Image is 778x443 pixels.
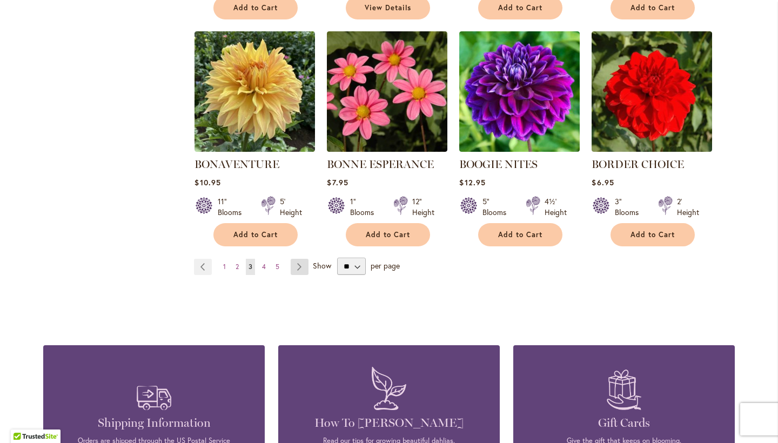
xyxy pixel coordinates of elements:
div: 5' Height [280,196,302,218]
span: Add to Cart [498,3,542,12]
div: 12" Height [412,196,434,218]
a: Bonaventure [194,144,315,154]
span: $6.95 [592,177,614,187]
h4: Shipping Information [59,415,249,431]
span: per page [371,260,400,271]
span: 1 [223,263,226,271]
span: 2 [236,263,239,271]
span: Add to Cart [233,3,278,12]
span: $12.95 [459,177,485,187]
span: Add to Cart [498,230,542,239]
a: BOOGIE NITES [459,158,538,171]
span: Add to Cart [631,3,675,12]
a: BORDER CHOICE [592,158,684,171]
img: BOOGIE NITES [459,31,580,152]
span: $10.95 [194,177,220,187]
span: Show [313,260,331,271]
span: 3 [249,263,252,271]
a: 2 [233,259,242,275]
h4: Gift Cards [529,415,719,431]
span: Add to Cart [366,230,410,239]
a: BOOGIE NITES [459,144,580,154]
span: Add to Cart [631,230,675,239]
a: 1 [220,259,229,275]
div: 5" Blooms [482,196,513,218]
button: Add to Cart [611,223,695,246]
span: 4 [262,263,266,271]
span: $7.95 [327,177,348,187]
div: 3" Blooms [615,196,645,218]
iframe: Launch Accessibility Center [8,405,38,435]
img: BONNE ESPERANCE [327,31,447,152]
a: BONAVENTURE [194,158,279,171]
div: 11" Blooms [218,196,248,218]
h4: How To [PERSON_NAME] [294,415,484,431]
img: Bonaventure [194,31,315,152]
button: Add to Cart [213,223,298,246]
div: 2' Height [677,196,699,218]
span: Add to Cart [233,230,278,239]
a: 5 [273,259,282,275]
span: View Details [365,3,411,12]
div: 1" Blooms [350,196,380,218]
a: 4 [259,259,269,275]
button: Add to Cart [478,223,562,246]
a: BORDER CHOICE [592,144,712,154]
a: BONNE ESPERANCE [327,144,447,154]
button: Add to Cart [346,223,430,246]
span: 5 [276,263,279,271]
a: BONNE ESPERANCE [327,158,434,171]
img: BORDER CHOICE [592,31,712,152]
div: 4½' Height [545,196,567,218]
